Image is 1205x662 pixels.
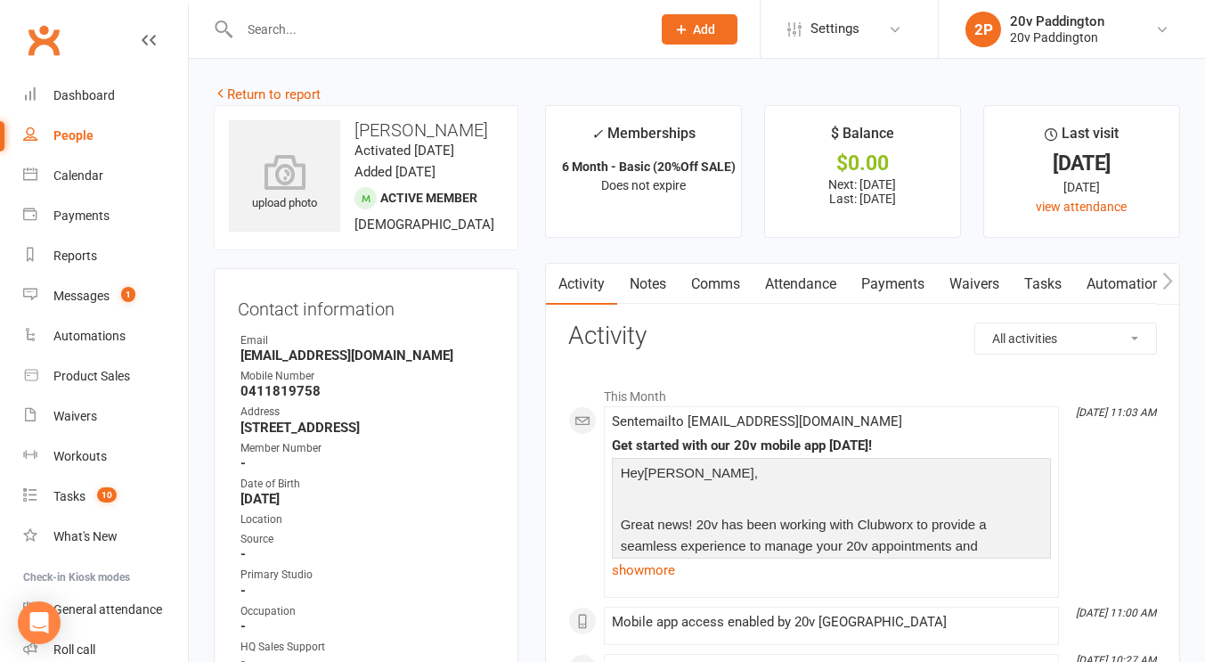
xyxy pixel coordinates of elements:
a: Automations [23,316,188,356]
a: Dashboard [23,76,188,116]
a: Tasks 10 [23,477,188,517]
a: Comms [679,264,753,305]
a: Activity [546,264,617,305]
span: Add [693,22,715,37]
time: Added [DATE] [354,164,436,180]
div: Product Sales [53,369,130,383]
strong: - [240,455,494,471]
div: Open Intercom Messenger [18,601,61,644]
span: , [754,465,758,480]
div: Last visit [1045,122,1119,154]
div: Dashboard [53,88,115,102]
a: Waivers [23,396,188,437]
div: Email [240,332,494,349]
span: Hey [621,465,645,480]
a: Payments [23,196,188,236]
i: [DATE] 11:03 AM [1076,406,1156,419]
a: show more [612,558,1051,583]
a: Waivers [937,264,1012,305]
div: Location [240,511,494,528]
button: Add [662,14,737,45]
a: Clubworx [21,18,66,62]
strong: [DATE] [240,491,494,507]
a: Notes [617,264,679,305]
div: HQ Sales Support [240,639,494,656]
div: Source [240,531,494,548]
div: Calendar [53,168,103,183]
div: Date of Birth [240,476,494,493]
div: Occupation [240,603,494,620]
div: Get started with our 20v mobile app [DATE]! [612,438,1051,454]
a: Automations [1074,264,1180,305]
span: Active member [380,191,477,205]
a: People [23,116,188,156]
span: [DEMOGRAPHIC_DATA] [354,217,494,233]
a: Messages 1 [23,276,188,316]
span: 10 [97,487,117,503]
a: Calendar [23,156,188,196]
h3: Contact information [238,292,494,319]
strong: - [240,618,494,634]
span: Does not expire [601,178,686,192]
div: Roll call [53,642,95,657]
a: Payments [849,264,937,305]
strong: 6 Month - Basic (20%Off SALE) [562,159,736,174]
div: Reports [53,249,97,263]
strong: [EMAIL_ADDRESS][DOMAIN_NAME] [240,347,494,364]
div: $ Balance [831,122,894,154]
div: What's New [53,529,118,543]
div: Waivers [53,409,97,423]
div: Primary Studio [240,567,494,584]
strong: - [240,546,494,562]
div: Messages [53,289,110,303]
div: upload photo [229,154,340,213]
a: view attendance [1036,200,1127,214]
i: [DATE] 11:00 AM [1076,607,1156,619]
div: 2P [965,12,1001,47]
a: Return to report [214,86,321,102]
a: What's New [23,517,188,557]
div: Mobile app access enabled by 20v [GEOGRAPHIC_DATA] [612,615,1051,630]
div: Automations [53,329,126,343]
div: $0.00 [781,154,944,173]
div: [DATE] [1000,154,1163,173]
i: ✓ [591,126,603,143]
a: Workouts [23,437,188,477]
span: Settings [810,9,859,49]
div: General attendance [53,602,162,617]
div: [DATE] [1000,177,1163,197]
div: Member Number [240,440,494,457]
div: People [53,128,94,143]
span: Great news! 20v has been working with Clubworx to provide a seamless experience to manage your 20... [621,517,987,575]
div: Memberships [591,122,696,155]
time: Activated [DATE] [354,143,454,159]
div: Mobile Number [240,368,494,385]
div: Payments [53,208,110,223]
span: [PERSON_NAME] [644,465,753,480]
input: Search... [234,17,639,42]
strong: - [240,583,494,599]
h3: Activity [568,323,1157,350]
p: Next: [DATE] Last: [DATE] [781,177,944,206]
div: 20v Paddington [1010,13,1104,29]
div: Workouts [53,449,107,463]
span: Sent email to [EMAIL_ADDRESS][DOMAIN_NAME] [612,413,902,429]
a: Product Sales [23,356,188,396]
a: Attendance [753,264,849,305]
span: 1 [121,287,135,302]
h3: [PERSON_NAME] [229,120,503,140]
div: 20v Paddington [1010,29,1104,45]
div: Address [240,404,494,421]
li: This Month [568,378,1157,406]
strong: 0411819758 [240,383,494,399]
a: Tasks [1012,264,1074,305]
strong: [STREET_ADDRESS] [240,420,494,436]
div: Tasks [53,489,85,503]
a: Reports [23,236,188,276]
a: General attendance kiosk mode [23,590,188,630]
